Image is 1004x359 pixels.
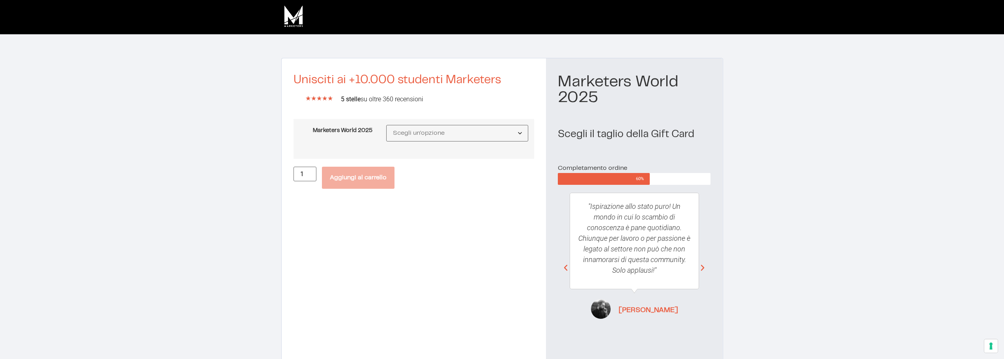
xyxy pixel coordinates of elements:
[322,94,327,103] i: ★
[558,165,627,171] span: Completamento ordine
[578,201,691,275] p: "Ispirazione allo stato puro! Un mondo in cui lo scambio di conoscenza è pane quotidiano. Chiunqu...
[618,305,678,316] span: [PERSON_NAME]
[341,95,361,103] b: 5 stelle
[341,96,535,102] h2: su oltre 360 recensioni
[558,129,710,140] h2: Scegli il taglio della Gift Card
[311,94,316,103] i: ★
[699,264,707,272] div: Next slide
[305,94,333,103] div: 5/5
[591,299,610,319] img: Antonio Leone
[294,74,535,86] h2: Unisciti ai +10.000 studenti Marketers
[307,128,372,133] label: Marketers World 2025
[294,167,316,181] input: Quantità prodotto
[558,74,710,106] h1: Marketers World 2025
[562,185,707,351] div: 1 / 4
[984,339,998,353] button: Le tue preferenze relative al consenso per le tecnologie di tracciamento
[327,94,333,103] i: ★
[316,94,322,103] i: ★
[562,264,570,272] div: Previous slide
[322,167,394,189] button: Aggiungi al carrello
[305,94,311,103] i: ★
[636,173,650,185] span: 60%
